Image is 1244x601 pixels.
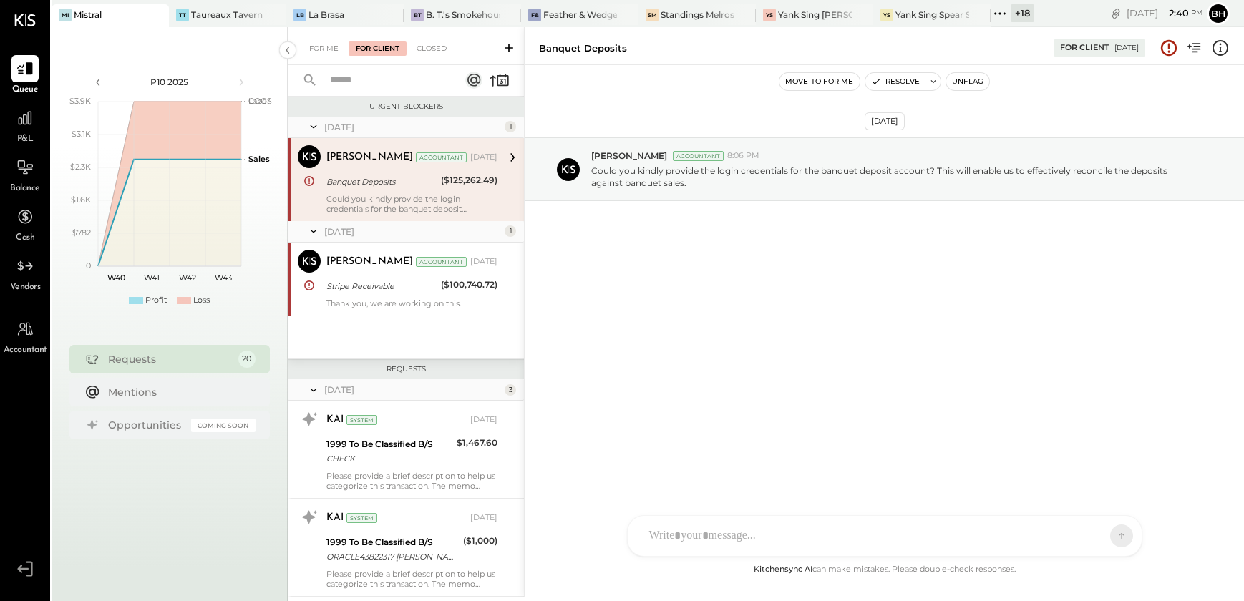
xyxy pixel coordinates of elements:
[293,9,306,21] div: LB
[17,133,34,146] span: P&L
[74,9,102,21] div: Mistral
[1127,6,1203,20] div: [DATE]
[302,41,346,56] div: For Me
[193,295,210,306] div: Loss
[326,175,437,189] div: Banquet Deposits
[326,535,459,549] div: 1999 To Be Classified B/S
[865,73,925,90] button: Resolve
[895,9,969,21] div: Yank Sing Spear Street
[411,9,424,21] div: BT
[326,569,497,589] div: Please provide a brief description to help us categorize this transaction. The memo might be help...
[1,316,49,357] a: Accountant
[308,9,344,21] div: La Brasa
[1060,42,1109,54] div: For Client
[179,273,196,283] text: W42
[215,273,232,283] text: W43
[144,273,160,283] text: W41
[470,152,497,163] div: [DATE]
[324,383,501,396] div: [DATE]
[349,41,407,56] div: For Client
[416,152,467,162] div: Accountant
[238,351,256,368] div: 20
[326,511,344,525] div: KAI
[1,104,49,146] a: P&L
[865,112,905,130] div: [DATE]
[59,9,72,21] div: Mi
[176,9,189,21] div: TT
[1,253,49,294] a: Vendors
[108,352,231,366] div: Requests
[191,419,256,432] div: Coming Soon
[463,534,497,548] div: ($1,000)
[505,225,516,237] div: 1
[248,96,270,106] text: Labor
[70,162,91,172] text: $2.3K
[326,413,344,427] div: KAI
[416,257,467,267] div: Accountant
[409,41,454,56] div: Closed
[326,451,452,466] div: CHECK
[441,278,497,292] div: ($100,740.72)
[248,154,270,164] text: Sales
[646,9,659,21] div: SM
[946,73,989,90] button: Unflag
[426,9,500,21] div: B. T.'s Smokehouse
[1207,2,1230,25] button: Bh
[779,73,860,90] button: Move to for me
[326,279,437,293] div: Stripe Receivable
[673,151,724,161] div: Accountant
[109,76,230,88] div: P10 2025
[1,203,49,245] a: Cash
[72,228,91,238] text: $782
[1011,4,1034,22] div: + 18
[4,344,47,357] span: Accountant
[346,513,377,523] div: System
[108,385,248,399] div: Mentions
[12,84,39,97] span: Queue
[543,9,617,21] div: Feather & Wedge
[326,150,413,165] div: [PERSON_NAME]
[539,41,627,55] div: Banquet Deposits
[1,154,49,195] a: Balance
[10,182,40,195] span: Balance
[326,298,497,308] div: Thank you, we are working on this.
[457,436,497,450] div: $1,467.60
[470,414,497,426] div: [DATE]
[69,96,91,106] text: $3.9K
[324,121,501,133] div: [DATE]
[880,9,893,21] div: YS
[107,273,125,283] text: W40
[295,364,517,374] div: Requests
[10,281,41,294] span: Vendors
[441,173,497,187] div: ($125,262.49)
[778,9,852,21] div: Yank Sing [PERSON_NAME][GEOGRAPHIC_DATA]
[145,295,167,306] div: Profit
[661,9,734,21] div: Standings Melrose
[108,418,184,432] div: Opportunities
[591,165,1200,189] p: Could you kindly provide the login credentials for the banquet deposit account? This will enable ...
[326,437,452,451] div: 1999 To Be Classified B/S
[72,129,91,139] text: $3.1K
[326,549,459,564] div: ORACLE43822317 [PERSON_NAME] 7062218 SE*27*000000012\GE*1*1\IEA*1*070498582\
[346,415,377,425] div: System
[71,195,91,205] text: $1.6K
[86,260,91,270] text: 0
[505,121,516,132] div: 1
[326,194,497,214] div: Could you kindly provide the login credentials for the banquet deposit account? This will enable ...
[295,102,517,112] div: Urgent Blockers
[326,255,413,269] div: [PERSON_NAME]
[505,384,516,396] div: 3
[324,225,501,238] div: [DATE]
[591,150,667,162] span: [PERSON_NAME]
[1109,6,1123,21] div: copy link
[191,9,263,21] div: Taureaux Tavern
[528,9,541,21] div: F&
[763,9,776,21] div: YS
[727,150,759,162] span: 8:06 PM
[470,512,497,524] div: [DATE]
[470,256,497,268] div: [DATE]
[1114,43,1139,53] div: [DATE]
[1,55,49,97] a: Queue
[16,232,34,245] span: Cash
[326,471,497,491] div: Please provide a brief description to help us categorize this transaction. The memo might be help...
